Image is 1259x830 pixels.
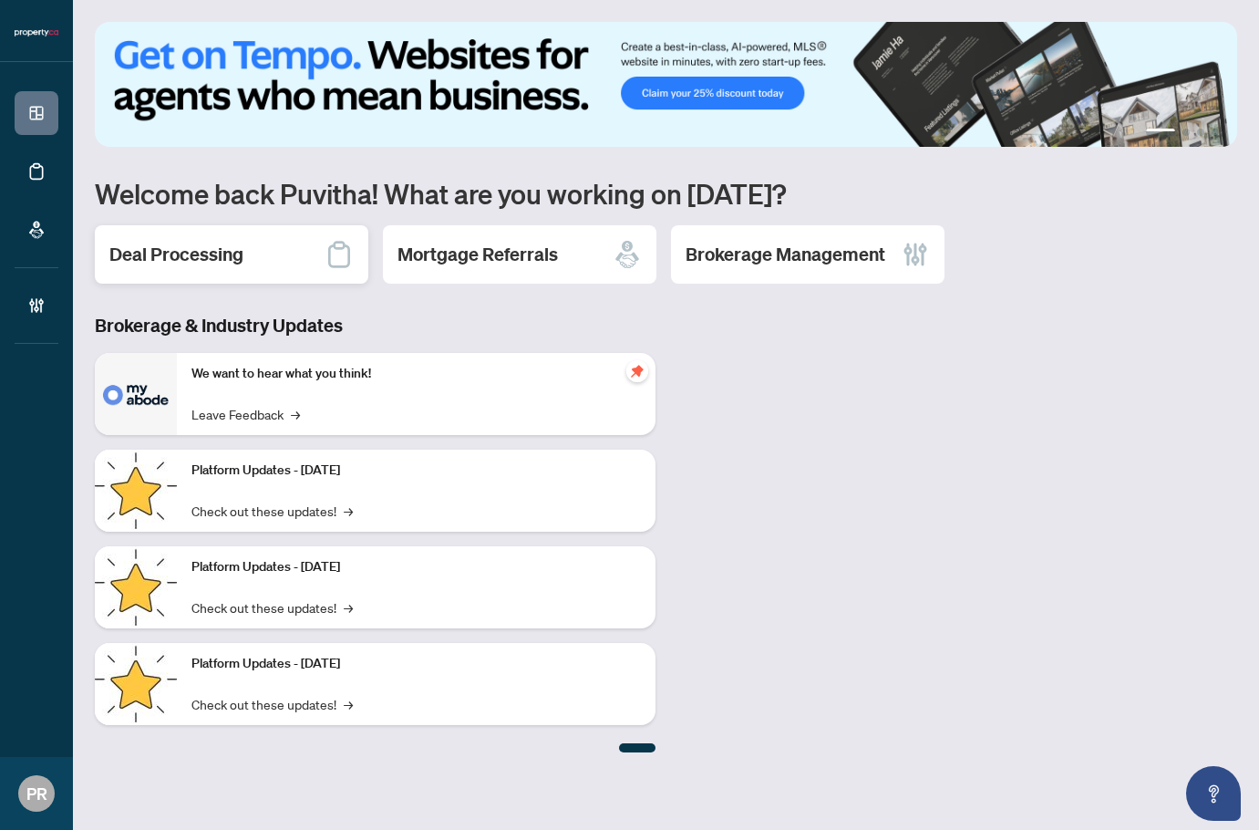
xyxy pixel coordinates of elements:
button: 3 [1197,129,1204,136]
span: pushpin [626,360,648,382]
img: Platform Updates - July 8, 2025 [95,546,177,628]
img: We want to hear what you think! [95,353,177,435]
img: logo [15,27,58,38]
a: Leave Feedback→ [191,404,300,424]
span: → [291,404,300,424]
p: We want to hear what you think! [191,364,641,384]
button: 4 [1212,129,1219,136]
img: Platform Updates - July 21, 2025 [95,450,177,532]
a: Check out these updates!→ [191,694,353,714]
span: → [344,694,353,714]
a: Check out these updates!→ [191,597,353,617]
img: Platform Updates - June 23, 2025 [95,643,177,725]
p: Platform Updates - [DATE] [191,461,641,481]
h2: Mortgage Referrals [397,242,558,267]
button: Open asap [1186,766,1241,821]
h1: Welcome back Puvitha! What are you working on [DATE]? [95,176,1237,211]
span: PR [26,781,47,806]
h3: Brokerage & Industry Updates [95,313,655,338]
p: Platform Updates - [DATE] [191,557,641,577]
h2: Brokerage Management [686,242,885,267]
span: → [344,501,353,521]
span: → [344,597,353,617]
img: Slide 0 [95,22,1237,147]
h2: Deal Processing [109,242,243,267]
button: 1 [1146,129,1175,136]
button: 2 [1182,129,1190,136]
p: Platform Updates - [DATE] [191,654,641,674]
a: Check out these updates!→ [191,501,353,521]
